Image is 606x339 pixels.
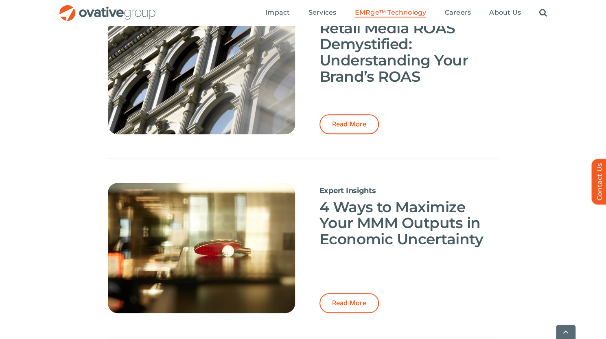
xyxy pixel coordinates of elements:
span: Read More [332,120,366,128]
a: 4 Ways to Maximize Your MMM Outputs in Economic Uncertainty [319,198,483,248]
a: Read More [319,114,379,134]
h6: Expert Insights [319,187,499,195]
a: Read More [319,293,379,313]
a: Retail Media ROAS Demystified: Understanding Your Brand’s ROAS [319,19,468,85]
span: Read More [332,299,366,307]
a: Services [308,9,336,17]
a: Impact [265,9,290,17]
a: EMRge™ Technology [354,9,426,17]
a: OG_Full_horizontal_RGB [59,4,156,12]
a: Search [539,9,547,17]
a: Careers [444,9,471,17]
a: About Us [489,9,521,17]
